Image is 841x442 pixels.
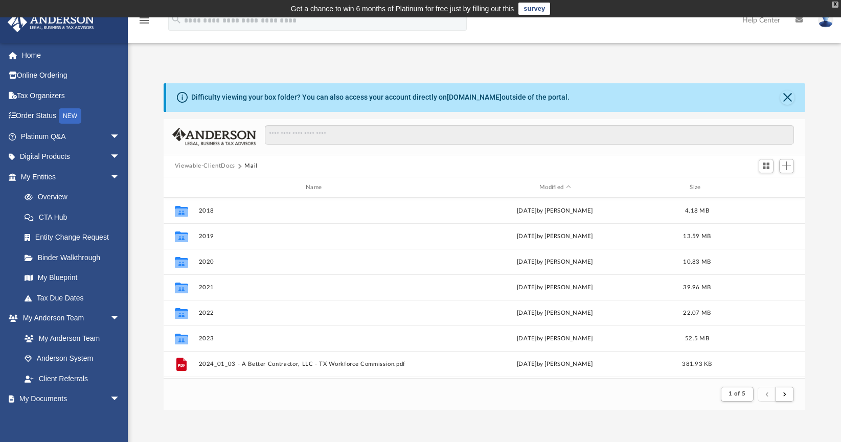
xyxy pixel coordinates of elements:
[7,45,135,65] a: Home
[759,159,774,173] button: Switch to Grid View
[175,161,235,171] button: Viewable-ClientDocs
[518,3,550,15] a: survey
[437,183,672,192] div: Modified
[7,85,135,106] a: Tax Organizers
[447,93,502,101] a: [DOMAIN_NAME]
[14,227,135,248] a: Entity Change Request
[683,310,711,316] span: 22.07 MB
[7,167,135,187] a: My Entitiesarrow_drop_down
[14,187,135,207] a: Overview
[729,391,745,397] span: 1 of 5
[7,65,135,86] a: Online Ordering
[683,234,711,239] span: 13.59 MB
[198,207,433,214] button: 2018
[685,208,709,214] span: 4.18 MB
[198,335,433,342] button: 2023
[59,108,81,124] div: NEW
[198,284,433,291] button: 2021
[110,167,130,188] span: arrow_drop_down
[683,285,711,290] span: 39.96 MB
[721,387,753,401] button: 1 of 5
[438,309,672,318] div: [DATE] by [PERSON_NAME]
[198,233,433,240] button: 2019
[683,259,711,265] span: 10.83 MB
[14,247,135,268] a: Binder Walkthrough
[438,258,672,267] div: [DATE] by [PERSON_NAME]
[138,19,150,27] a: menu
[7,126,135,147] a: Platinum Q&Aarrow_drop_down
[682,361,712,367] span: 381.93 KB
[5,12,97,32] img: Anderson Advisors Platinum Portal
[676,183,717,192] div: Size
[438,360,672,369] div: [DATE] by [PERSON_NAME]
[110,389,130,410] span: arrow_drop_down
[14,268,130,288] a: My Blueprint
[779,159,794,173] button: Add
[14,288,135,308] a: Tax Due Dates
[198,183,433,192] div: Name
[14,348,130,369] a: Anderson System
[14,328,125,348] a: My Anderson Team
[7,106,135,127] a: Order StatusNEW
[685,336,709,341] span: 52.5 MB
[832,2,838,8] div: close
[191,92,570,103] div: Difficulty viewing your box folder? You can also access your account directly on outside of the p...
[14,207,135,227] a: CTA Hub
[438,232,672,241] div: [DATE] by [PERSON_NAME]
[7,389,130,409] a: My Documentsarrow_drop_down
[164,198,806,378] div: grid
[722,183,793,192] div: id
[14,368,130,389] a: Client Referrals
[110,126,130,147] span: arrow_drop_down
[168,183,194,192] div: id
[244,161,258,171] button: Mail
[171,14,182,25] i: search
[138,14,150,27] i: menu
[7,147,135,167] a: Digital Productsarrow_drop_down
[438,283,672,292] div: [DATE] by [PERSON_NAME]
[291,3,514,15] div: Get a chance to win 6 months of Platinum for free just by filling out this
[198,259,433,265] button: 2020
[110,147,130,168] span: arrow_drop_down
[198,361,433,367] button: 2024_01_03 - A Better Contractor, LLC - TX Workforce Commission.pdf
[818,13,833,28] img: User Pic
[438,334,672,343] div: [DATE] by [PERSON_NAME]
[265,125,794,145] input: Search files and folders
[198,310,433,316] button: 2022
[438,206,672,216] div: [DATE] by [PERSON_NAME]
[110,308,130,329] span: arrow_drop_down
[780,90,794,105] button: Close
[7,308,130,329] a: My Anderson Teamarrow_drop_down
